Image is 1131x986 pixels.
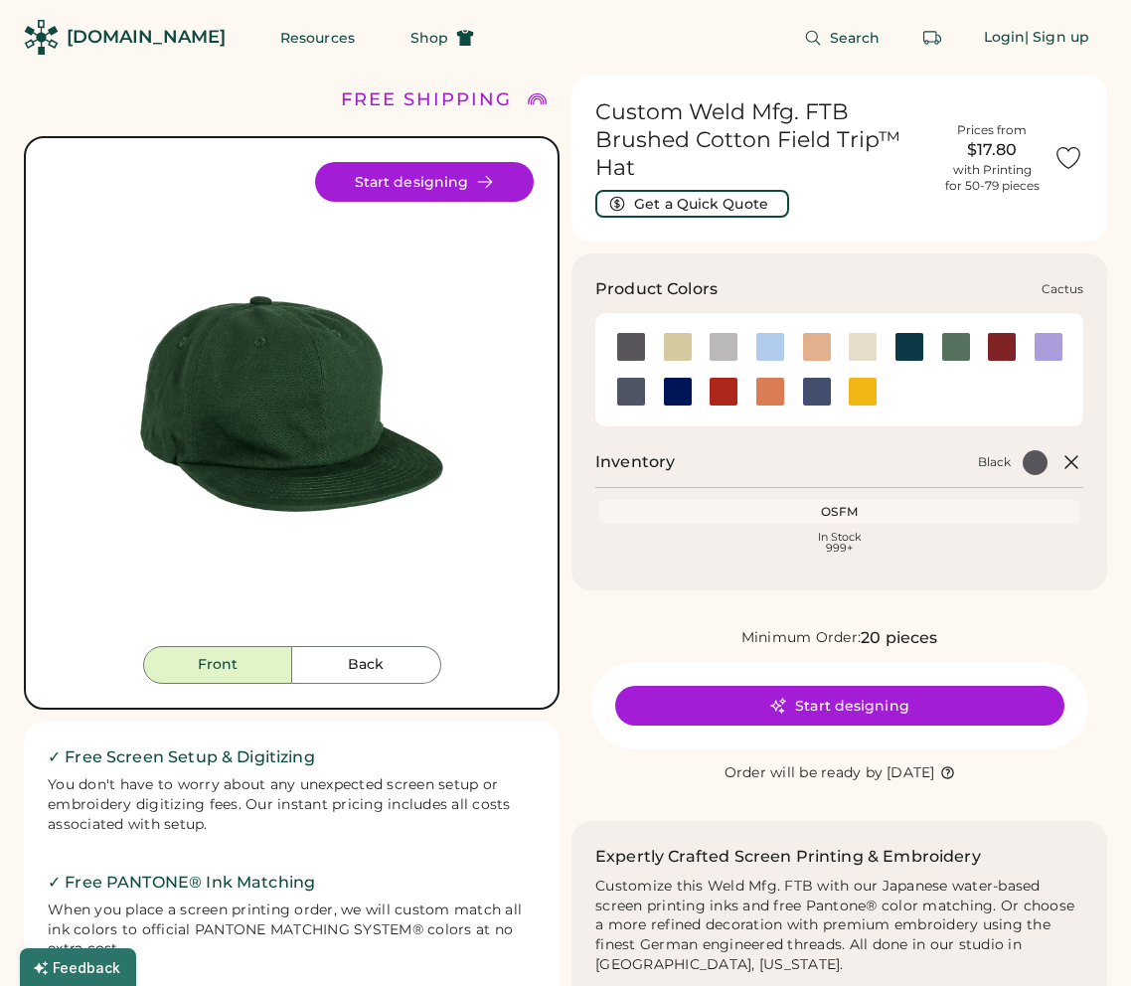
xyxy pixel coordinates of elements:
div: FREE SHIPPING [341,86,512,113]
span: Search [830,31,881,45]
div: When you place a screen printing order, we will custom match all ink colors to official PANTONE M... [48,901,536,960]
div: Prices from [957,122,1027,138]
div: In Stock 999+ [603,532,1075,554]
div: Customize this Weld Mfg. FTB with our Japanese water-based screen printing inks and free Pantone®... [595,877,1083,975]
img: FTB - Black Front Image [50,162,534,646]
div: $17.80 [942,138,1042,162]
div: You don't have to worry about any unexpected screen setup or embroidery digitizing fees. Our inst... [48,775,536,835]
button: Get a Quick Quote [595,190,789,218]
div: Black [978,454,1011,470]
h2: ✓ Free Screen Setup & Digitizing [48,745,536,769]
h2: Expertly Crafted Screen Printing & Embroidery [595,845,981,869]
button: Front [143,646,292,684]
h2: ✓ Free PANTONE® Ink Matching [48,871,536,895]
button: Back [292,646,441,684]
span: Shop [410,31,448,45]
div: 20 pieces [861,626,937,650]
div: FTB Style Image [50,162,534,646]
button: Start designing [315,162,534,202]
div: Minimum Order: [741,628,862,648]
div: OSFM [603,504,1075,520]
div: [DATE] [887,763,935,783]
div: with Printing for 50-79 pieces [945,162,1040,194]
button: Shop [387,18,498,58]
button: Start designing [615,686,1064,726]
div: Order will be ready by [725,763,884,783]
button: Search [780,18,904,58]
img: Rendered Logo - Screens [24,20,59,55]
button: Retrieve an order [912,18,952,58]
div: Login [984,28,1026,48]
h2: Inventory [595,450,675,474]
button: Resources [256,18,379,58]
h3: Product Colors [595,277,718,301]
div: Cactus [1042,281,1083,297]
div: [DOMAIN_NAME] [67,25,226,50]
h1: Custom Weld Mfg. FTB Brushed Cotton Field Trip™ Hat [595,98,930,182]
div: | Sign up [1025,28,1089,48]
